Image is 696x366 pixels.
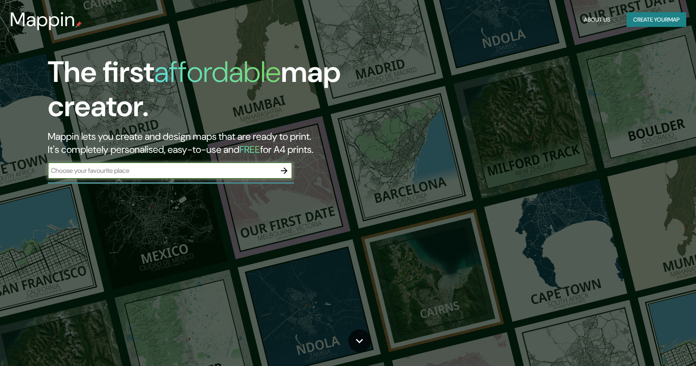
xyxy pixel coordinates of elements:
button: About Us [581,12,614,27]
h1: The first map creator. [48,55,396,130]
h3: Mappin [10,8,75,31]
h1: affordable [154,53,281,91]
img: mappin-pin [75,21,82,28]
button: Create yourmap [627,12,686,27]
input: Choose your favourite place [48,166,276,175]
h5: FREE [239,143,260,156]
h2: Mappin lets you create and design maps that are ready to print. It's completely personalised, eas... [48,130,396,156]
